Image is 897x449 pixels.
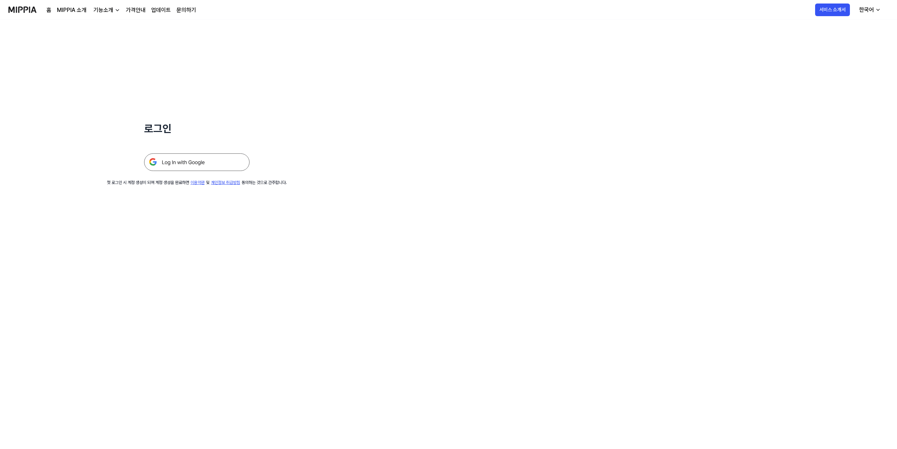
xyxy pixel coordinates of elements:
div: 한국어 [858,6,875,14]
button: 서비스 소개서 [815,4,850,16]
h1: 로그인 [144,121,250,137]
button: 기능소개 [92,6,120,14]
a: 홈 [46,6,51,14]
a: MIPPIA 소개 [57,6,86,14]
a: 이용약관 [191,180,205,185]
img: 구글 로그인 버튼 [144,153,250,171]
a: 업데이트 [151,6,171,14]
a: 개인정보 취급방침 [211,180,240,185]
button: 한국어 [853,3,885,17]
a: 가격안내 [126,6,146,14]
div: 첫 로그인 시 계정 생성이 되며 계정 생성을 완료하면 및 동의하는 것으로 간주합니다. [107,179,287,186]
img: down [115,7,120,13]
a: 문의하기 [176,6,196,14]
div: 기능소개 [92,6,115,14]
